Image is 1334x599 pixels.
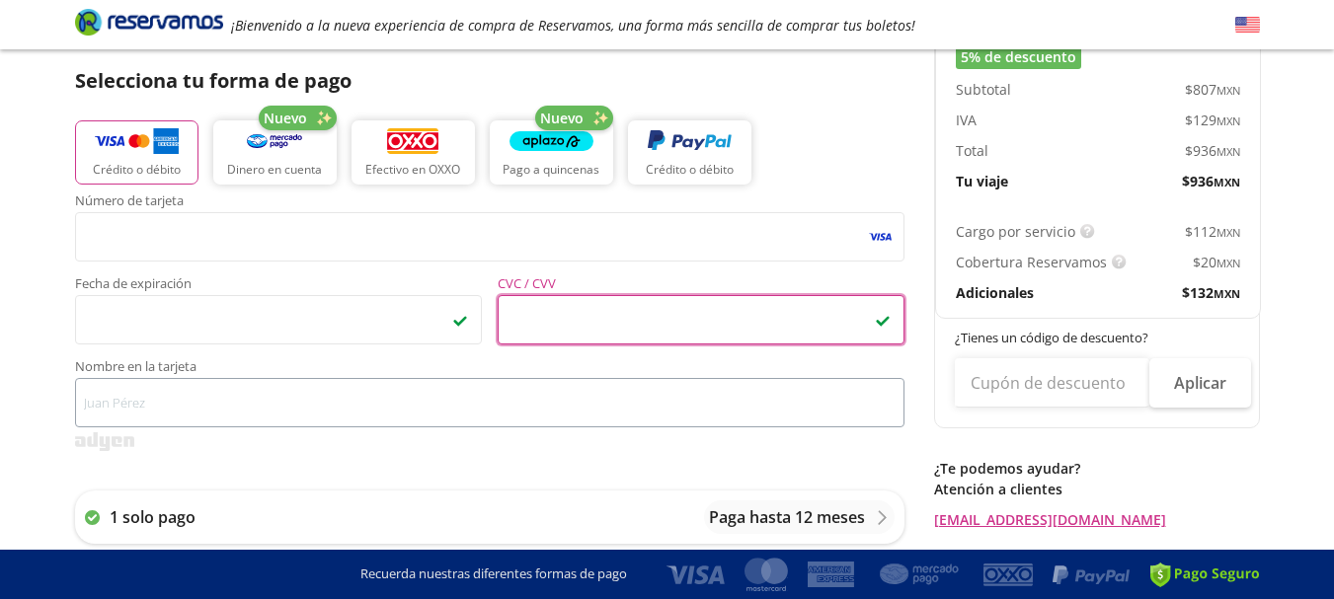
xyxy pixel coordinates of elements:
[84,218,896,256] iframe: Iframe del número de tarjeta asegurada
[507,301,896,338] iframe: Iframe del código de seguridad de la tarjeta asegurada
[75,360,904,378] span: Nombre en la tarjeta
[955,358,1149,408] input: Cupón de descuento
[934,509,1260,530] a: [EMAIL_ADDRESS][DOMAIN_NAME]
[498,277,904,295] span: CVC / CVV
[503,161,599,179] p: Pago a quincenas
[452,312,468,328] img: checkmark
[75,7,223,37] i: Brand Logo
[75,432,134,451] img: svg+xml;base64,PD94bWwgdmVyc2lvbj0iMS4wIiBlbmNvZGluZz0iVVRGLTgiPz4KPHN2ZyB3aWR0aD0iMzk2cHgiIGhlaW...
[956,221,1075,242] p: Cargo por servicio
[1182,171,1240,191] span: $ 936
[231,16,915,35] em: ¡Bienvenido a la nueva experiencia de compra de Reservamos, una forma más sencilla de comprar tus...
[956,110,977,130] p: IVA
[709,505,865,529] p: Paga hasta 12 meses
[75,120,198,185] button: Crédito o débito
[1185,140,1240,161] span: $ 936
[264,108,307,128] span: Nuevo
[934,479,1260,499] p: Atención a clientes
[1216,144,1240,159] small: MXN
[227,161,322,179] p: Dinero en cuenta
[1182,282,1240,303] span: $ 132
[628,120,751,185] button: Crédito o débito
[490,120,613,185] button: Pago a quincenas
[956,140,988,161] p: Total
[1149,358,1251,408] button: Aplicar
[75,378,904,427] input: Nombre en la tarjeta
[961,46,1076,67] span: 5% de descuento
[540,108,584,128] span: Nuevo
[1193,252,1240,272] span: $ 20
[110,505,196,529] p: 1 solo pago
[1185,221,1240,242] span: $ 112
[956,282,1034,303] p: Adicionales
[75,194,904,212] span: Número de tarjeta
[1185,79,1240,100] span: $ 807
[1216,225,1240,240] small: MXN
[1214,286,1240,301] small: MXN
[365,161,460,179] p: Efectivo en OXXO
[1214,175,1240,189] small: MXN
[1235,13,1260,37] button: English
[75,66,904,96] p: Selecciona tu forma de pago
[867,228,894,246] img: visa
[956,79,1011,100] p: Subtotal
[875,312,891,328] img: checkmark
[956,252,1107,272] p: Cobertura Reservamos
[75,7,223,42] a: Brand Logo
[934,458,1260,479] p: ¿Te podemos ayudar?
[75,277,482,295] span: Fecha de expiración
[352,120,475,185] button: Efectivo en OXXO
[360,564,627,584] p: Recuerda nuestras diferentes formas de pago
[956,171,1008,191] p: Tu viaje
[1216,256,1240,270] small: MXN
[955,329,1241,348] p: ¿Tienes un código de descuento?
[84,301,473,338] iframe: Iframe de la fecha de caducidad de la tarjeta asegurada
[93,161,181,179] p: Crédito o débito
[1185,110,1240,130] span: $ 129
[213,120,337,185] button: Dinero en cuenta
[1216,113,1240,128] small: MXN
[646,161,734,179] p: Crédito o débito
[1216,83,1240,98] small: MXN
